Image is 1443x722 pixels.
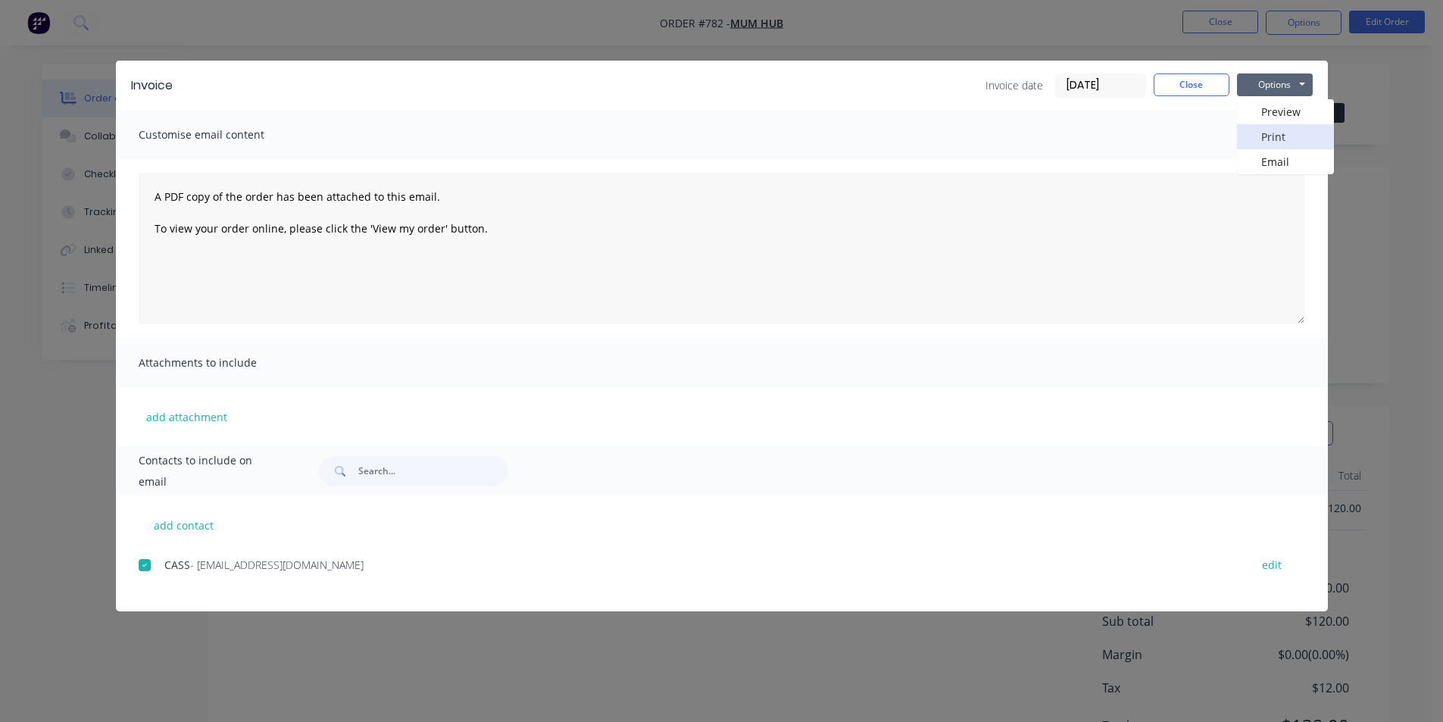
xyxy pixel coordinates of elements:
[1237,149,1334,174] button: Email
[139,124,305,145] span: Customise email content
[139,352,305,374] span: Attachments to include
[985,77,1043,93] span: Invoice date
[1237,99,1334,124] button: Preview
[164,558,190,572] span: CASS
[1253,555,1291,575] button: edit
[358,456,508,486] input: Search...
[131,77,173,95] div: Invoice
[1154,73,1229,96] button: Close
[139,514,230,536] button: add contact
[139,173,1305,324] textarea: A PDF copy of the order has been attached to this email. To view your order online, please click ...
[139,405,235,428] button: add attachment
[139,450,282,492] span: Contacts to include on email
[190,558,364,572] span: - [EMAIL_ADDRESS][DOMAIN_NAME]
[1237,73,1313,96] button: Options
[1237,124,1334,149] button: Print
